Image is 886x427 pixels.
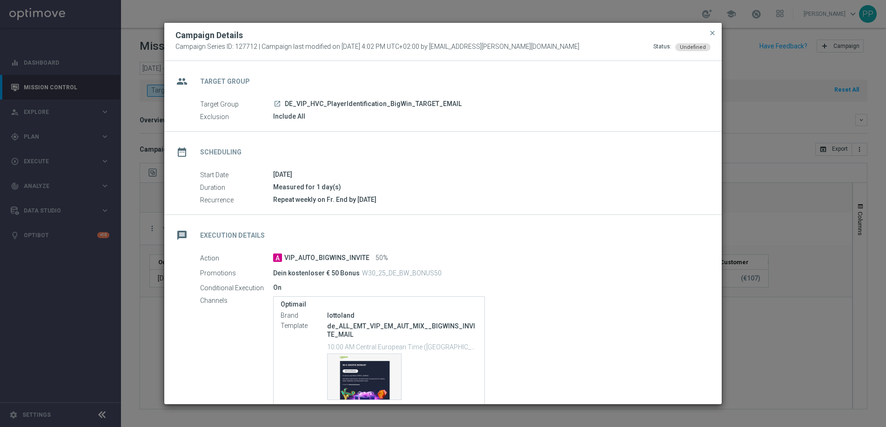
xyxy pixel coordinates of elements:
a: launch [273,100,282,108]
i: launch [274,100,281,107]
div: On [273,283,704,292]
span: A [273,254,282,262]
i: date_range [174,144,190,160]
span: DE_VIP_HVC_PlayerIdentification_BigWin_TARGET_EMAIL [285,100,462,108]
label: Recurrence [200,196,273,204]
p: Dein kostenloser € 50 Bonus [273,269,360,277]
span: Campaign Series ID: 127712 | Campaign last modified on [DATE] 4:02 PM UTC+02:00 by [EMAIL_ADDRESS... [175,43,579,51]
h2: Campaign Details [175,30,243,41]
label: Channels [200,296,273,305]
p: 10:00 AM Central European Time ([GEOGRAPHIC_DATA]) (UTC +02:00) [327,342,477,351]
label: Duration [200,183,273,192]
div: Repeat weekly on Fr. End by [DATE] [273,195,704,204]
h2: Scheduling [200,148,242,157]
label: Promotions [200,269,273,277]
h2: Execution Details [200,231,265,240]
span: 50% [376,254,388,262]
span: VIP_AUTO_BIGWINS_INVITE [284,254,369,262]
label: Conditional Execution [200,284,273,292]
span: Undefined [680,44,706,50]
div: lottoland [327,311,477,320]
div: Status: [653,43,671,51]
label: Action [200,254,273,262]
p: de_ALL_EMT_VIP_EM_AUT_MIX__BIGWINS_INVITE_MAIL [327,322,477,339]
div: Measured for 1 day(s) [273,182,704,192]
label: Target Group [200,100,273,108]
label: Optimail [281,300,477,308]
colored-tag: Undefined [675,43,711,50]
label: Template [281,322,327,330]
label: Exclusion [200,113,273,121]
p: W30_25_DE_BW_BONUS50 [362,269,442,277]
span: close [709,29,716,37]
i: message [174,227,190,244]
div: [DATE] [273,170,704,179]
h2: Target Group [200,77,250,86]
i: group [174,73,190,90]
div: Include All [273,112,704,121]
label: Brand [281,312,327,320]
label: Start Date [200,171,273,179]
